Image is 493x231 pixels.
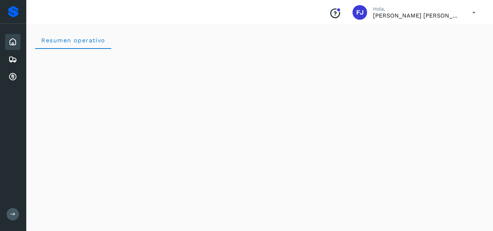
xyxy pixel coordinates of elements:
[373,6,461,12] p: Hola,
[41,37,105,44] span: Resumen operativo
[373,12,461,19] p: FABIAN JESUS MORALES VAZQUEZ
[5,51,20,68] div: Embarques
[5,69,20,85] div: Cuentas por cobrar
[5,34,20,50] div: Inicio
